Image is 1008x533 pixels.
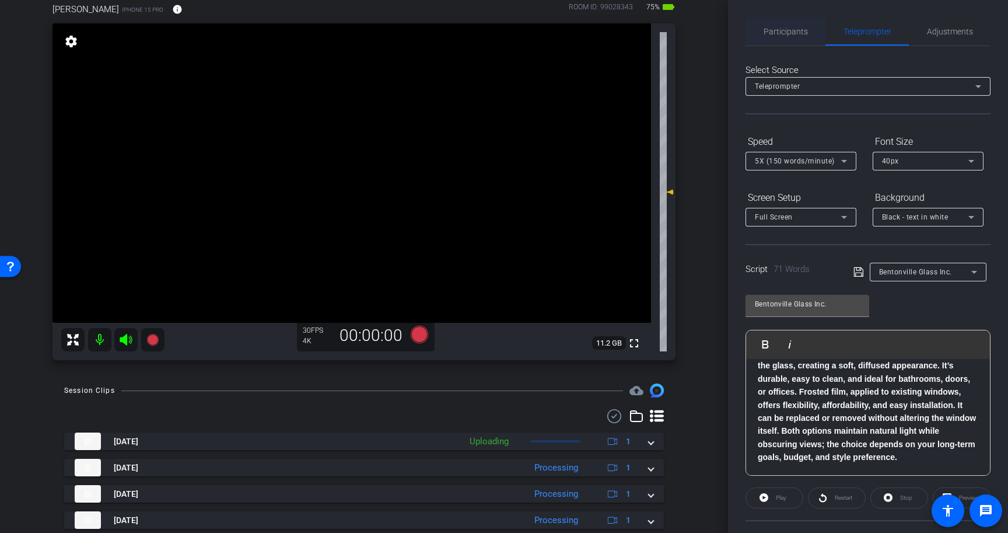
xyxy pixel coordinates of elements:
[773,264,810,274] span: 71 Words
[879,268,952,276] span: Bentonville Glass Inc.
[114,436,138,448] span: [DATE]
[927,27,973,36] span: Adjustments
[627,336,641,350] mat-icon: fullscreen
[650,384,664,398] img: Session clips
[528,514,584,527] div: Processing
[626,462,631,474] span: 1
[63,34,79,48] mat-icon: settings
[745,188,856,208] div: Screen Setup
[979,504,993,518] mat-icon: message
[64,385,115,396] div: Session Clips
[75,485,101,503] img: thumb-nail
[745,64,991,77] div: Select Source
[745,132,856,152] div: Speed
[755,82,800,90] span: Teleprompter
[758,348,976,462] strong: Frosted glass provides privacy by permanently etching the glass, creating a soft, diffused appear...
[52,3,119,16] span: [PERSON_NAME]
[172,4,183,15] mat-icon: info
[528,461,584,475] div: Processing
[745,263,837,276] div: Script
[75,433,101,450] img: thumb-nail
[873,188,984,208] div: Background
[626,488,631,500] span: 1
[332,326,410,346] div: 00:00:00
[626,436,631,448] span: 1
[64,433,664,450] mat-expansion-panel-header: thumb-nail[DATE]Uploading1
[303,326,332,335] div: 30
[764,27,808,36] span: Participants
[303,336,332,346] div: 4K
[114,462,138,474] span: [DATE]
[311,326,323,335] span: FPS
[755,213,793,221] span: Full Screen
[629,384,643,398] mat-icon: cloud_upload
[629,384,643,398] span: Destinations for your clips
[64,459,664,476] mat-expansion-panel-header: thumb-nail[DATE]Processing1
[464,435,514,448] div: Uploading
[660,185,674,199] mat-icon: 0 dB
[755,157,835,165] span: 5X (150 words/minute)
[873,132,984,152] div: Font Size
[882,157,899,165] span: 40px
[122,5,163,14] span: iPhone 15 Pro
[941,504,955,518] mat-icon: accessibility
[75,511,101,529] img: thumb-nail
[75,459,101,476] img: thumb-nail
[843,27,891,36] span: Teleprompter
[114,488,138,500] span: [DATE]
[569,2,633,19] div: ROOM ID: 99028343
[64,485,664,503] mat-expansion-panel-header: thumb-nail[DATE]Processing1
[592,336,626,350] span: 11.2 GB
[755,297,860,311] input: Title
[528,487,584,501] div: Processing
[882,213,949,221] span: Black - text in white
[64,511,664,529] mat-expansion-panel-header: thumb-nail[DATE]Processing1
[626,514,631,527] span: 1
[114,514,138,527] span: [DATE]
